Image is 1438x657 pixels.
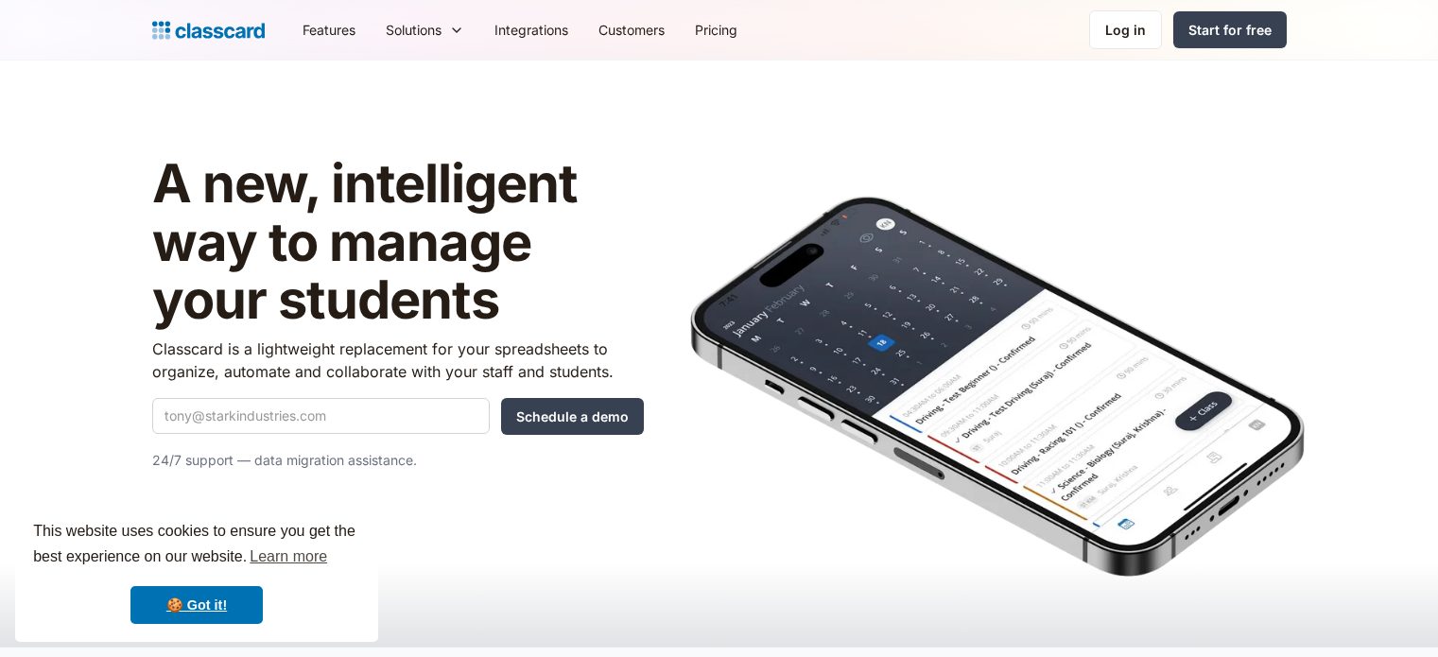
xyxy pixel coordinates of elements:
input: Schedule a demo [501,398,644,435]
a: Customers [583,9,680,51]
a: learn more about cookies [247,543,330,571]
form: Quick Demo Form [152,398,644,435]
p: Classcard is a lightweight replacement for your spreadsheets to organize, automate and collaborat... [152,337,644,383]
input: tony@starkindustries.com [152,398,490,434]
h1: A new, intelligent way to manage your students [152,155,644,330]
div: Solutions [386,20,442,40]
p: 24/7 support — data migration assistance. [152,449,644,472]
div: cookieconsent [15,502,378,642]
span: This website uses cookies to ensure you get the best experience on our website. [33,520,360,571]
div: Log in [1105,20,1146,40]
a: Integrations [479,9,583,51]
a: Log in [1089,10,1162,49]
a: Features [287,9,371,51]
div: Solutions [371,9,479,51]
a: Start for free [1173,11,1287,48]
div: Start for free [1188,20,1272,40]
a: Pricing [680,9,753,51]
a: dismiss cookie message [130,586,263,624]
a: Logo [152,17,265,43]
